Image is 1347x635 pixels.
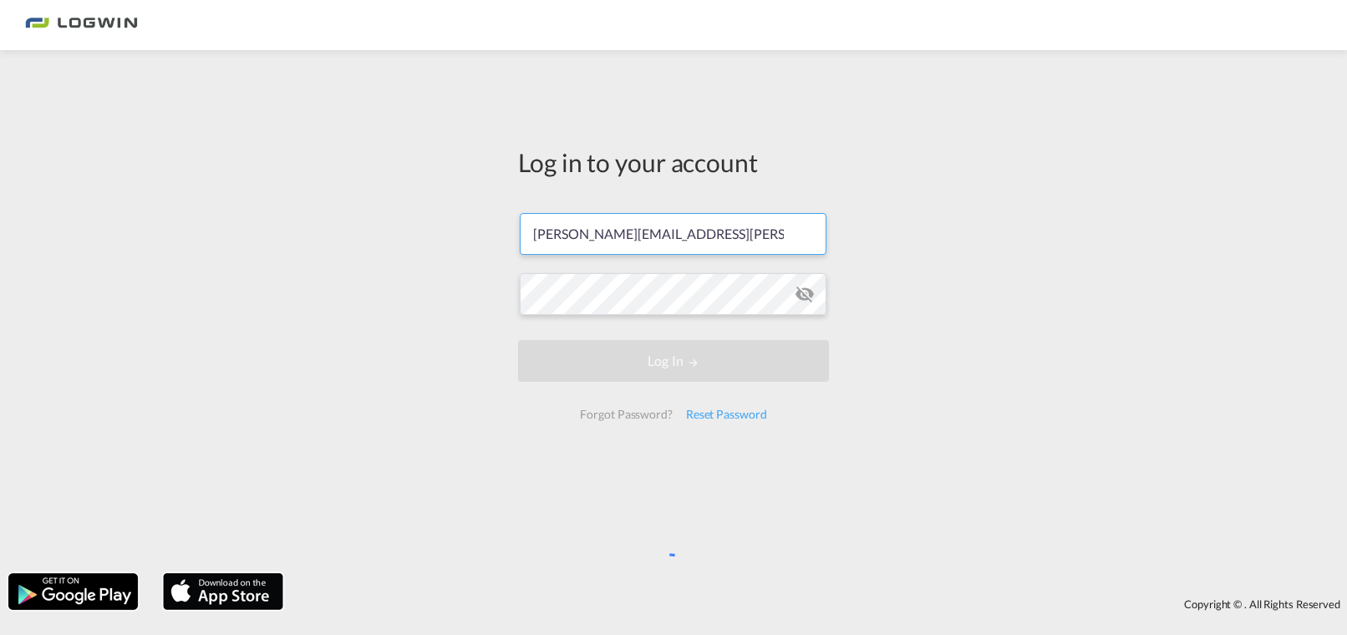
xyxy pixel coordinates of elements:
[518,340,829,382] button: LOGIN
[520,213,826,255] input: Enter email/phone number
[795,284,815,304] md-icon: icon-eye-off
[161,571,285,612] img: apple.png
[518,145,829,180] div: Log in to your account
[25,7,138,44] img: bc73a0e0d8c111efacd525e4c8ad7d32.png
[7,571,140,612] img: google.png
[573,399,679,429] div: Forgot Password?
[292,590,1347,618] div: Copyright © . All Rights Reserved
[679,399,774,429] div: Reset Password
